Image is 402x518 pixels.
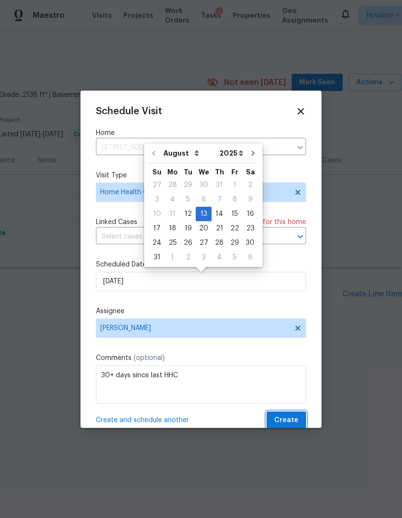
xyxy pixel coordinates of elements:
[212,207,227,221] div: Thu Aug 14 2025
[242,222,258,235] div: 23
[184,169,192,175] abbr: Tuesday
[227,236,242,250] div: Fri Aug 29 2025
[242,250,258,265] div: Sat Sep 06 2025
[180,236,196,250] div: 26
[212,236,227,250] div: Thu Aug 28 2025
[242,221,258,236] div: Sat Aug 23 2025
[96,306,306,316] label: Assignee
[147,144,161,163] button: Go to previous month
[134,355,165,361] span: (optional)
[212,251,227,264] div: 4
[96,128,306,138] label: Home
[149,207,165,221] div: 10
[165,250,180,265] div: Mon Sep 01 2025
[149,236,165,250] div: Sun Aug 24 2025
[295,106,306,117] span: Close
[242,193,258,206] div: 9
[149,178,165,192] div: 27
[242,236,258,250] div: Sat Aug 30 2025
[180,178,196,192] div: Tue Jul 29 2025
[196,178,212,192] div: Wed Jul 30 2025
[227,192,242,207] div: Fri Aug 08 2025
[180,193,196,206] div: 5
[196,250,212,265] div: Wed Sep 03 2025
[246,144,260,163] button: Go to next month
[180,207,196,221] div: Tue Aug 12 2025
[180,236,196,250] div: Tue Aug 26 2025
[149,192,165,207] div: Sun Aug 03 2025
[149,193,165,206] div: 3
[212,207,227,221] div: 14
[165,236,180,250] div: Mon Aug 25 2025
[196,236,212,250] div: 27
[149,236,165,250] div: 24
[180,192,196,207] div: Tue Aug 05 2025
[212,192,227,207] div: Thu Aug 07 2025
[212,250,227,265] div: Thu Sep 04 2025
[227,222,242,235] div: 22
[149,222,165,235] div: 17
[180,207,196,221] div: 12
[149,178,165,192] div: Sun Jul 27 2025
[227,221,242,236] div: Fri Aug 22 2025
[196,221,212,236] div: Wed Aug 20 2025
[227,251,242,264] div: 5
[242,207,258,221] div: 16
[165,251,180,264] div: 1
[165,221,180,236] div: Mon Aug 18 2025
[149,221,165,236] div: Sun Aug 17 2025
[242,236,258,250] div: 30
[227,207,242,221] div: Fri Aug 15 2025
[100,324,289,332] span: [PERSON_NAME]
[227,193,242,206] div: 8
[231,169,238,175] abbr: Friday
[165,236,180,250] div: 25
[180,221,196,236] div: Tue Aug 19 2025
[217,146,246,160] select: Year
[96,353,306,363] label: Comments
[96,171,306,180] label: Visit Type
[165,178,180,192] div: Mon Jul 28 2025
[161,146,217,160] select: Month
[294,230,307,243] button: Open
[149,250,165,265] div: Sun Aug 31 2025
[180,251,196,264] div: 2
[227,207,242,221] div: 15
[242,178,258,192] div: 2
[100,187,288,197] span: Home Health Checkup
[96,229,279,244] input: Select cases
[227,250,242,265] div: Fri Sep 05 2025
[242,251,258,264] div: 6
[212,222,227,235] div: 21
[180,250,196,265] div: Tue Sep 02 2025
[196,207,212,221] div: Wed Aug 13 2025
[227,178,242,192] div: 1
[96,217,137,227] span: Linked Cases
[167,169,178,175] abbr: Monday
[212,193,227,206] div: 7
[149,207,165,221] div: Sun Aug 10 2025
[149,251,165,264] div: 31
[227,178,242,192] div: Fri Aug 01 2025
[196,251,212,264] div: 3
[196,192,212,207] div: Wed Aug 06 2025
[180,178,196,192] div: 29
[165,207,180,221] div: 11
[242,207,258,221] div: Sat Aug 16 2025
[196,178,212,192] div: 30
[96,106,162,116] span: Schedule Visit
[199,169,209,175] abbr: Wednesday
[212,236,227,250] div: 28
[165,193,180,206] div: 4
[96,365,306,404] textarea: 30+ days since last HHC
[274,414,298,426] span: Create
[242,192,258,207] div: Sat Aug 09 2025
[215,169,224,175] abbr: Thursday
[196,193,212,206] div: 6
[165,192,180,207] div: Mon Aug 04 2025
[242,178,258,192] div: Sat Aug 02 2025
[196,207,212,221] div: 13
[212,178,227,192] div: 31
[96,140,292,155] input: Enter in an address
[212,178,227,192] div: Thu Jul 31 2025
